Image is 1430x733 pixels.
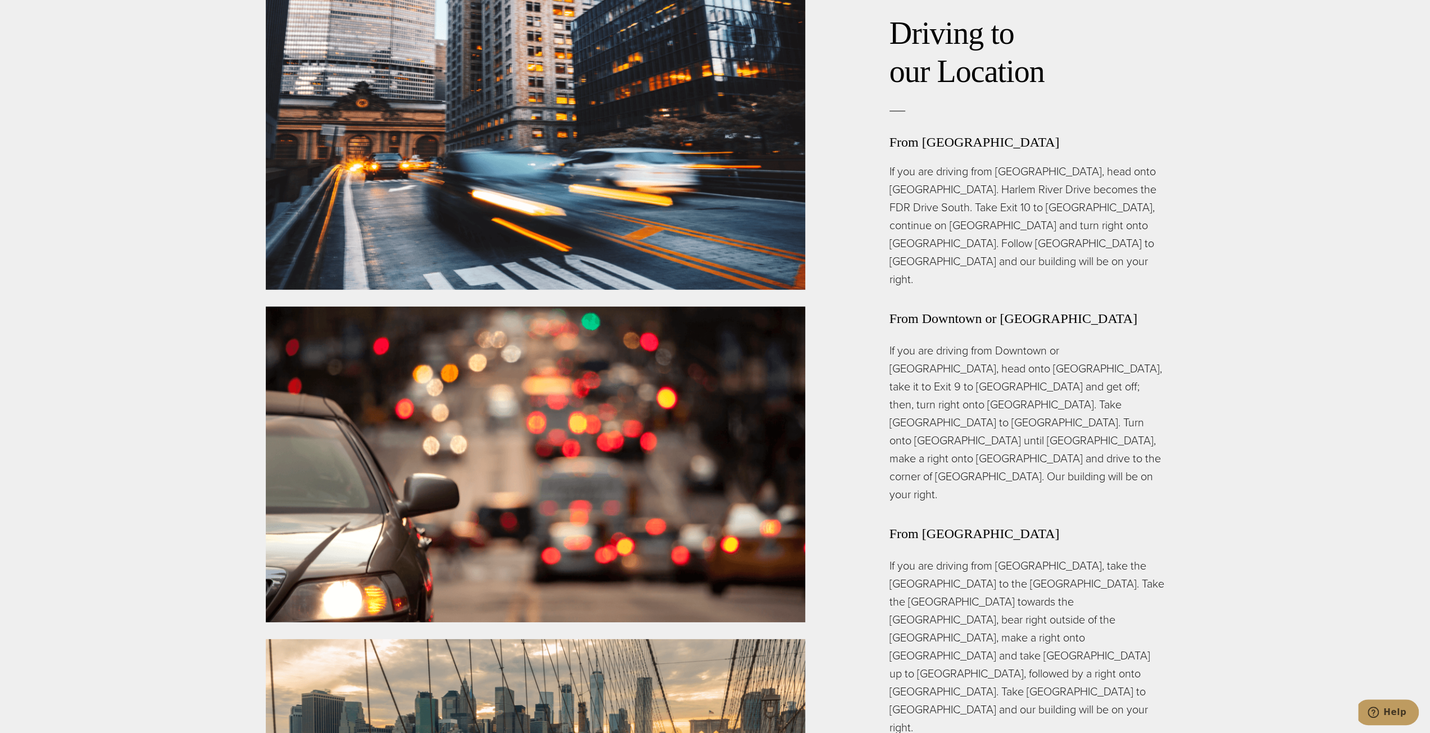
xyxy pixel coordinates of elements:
[889,342,1165,503] p: If you are driving from Downtown or [GEOGRAPHIC_DATA], head onto [GEOGRAPHIC_DATA], take it to Ex...
[1358,699,1419,727] iframe: Opens a widget where you can chat to one of our agents
[889,306,1165,331] h3: From Downtown or [GEOGRAPHIC_DATA]
[889,162,1165,288] p: If you are driving from [GEOGRAPHIC_DATA], head onto [GEOGRAPHIC_DATA]. Harlem River Drive become...
[266,307,805,622] img: Faded out car stuck in traffic jam
[889,521,1165,546] h3: From [GEOGRAPHIC_DATA]
[889,133,1165,152] h3: From [GEOGRAPHIC_DATA]
[889,14,1165,90] h2: Driving to our Location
